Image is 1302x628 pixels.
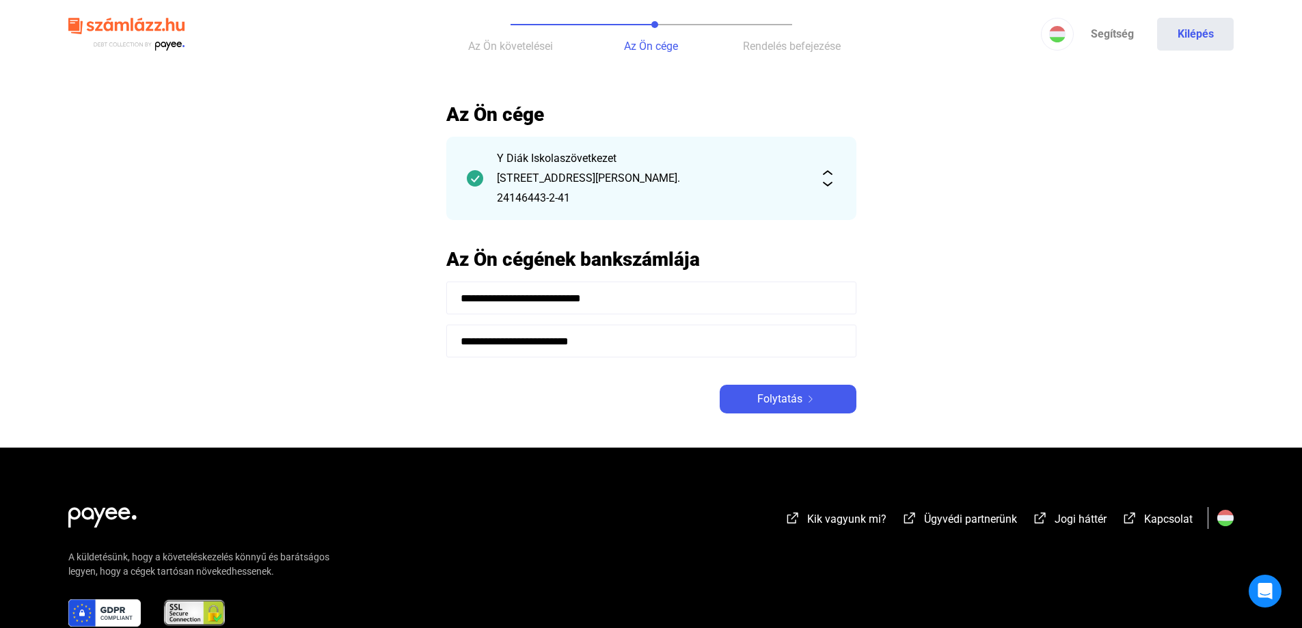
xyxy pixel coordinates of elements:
[446,247,856,271] h2: Az Ön cégének bankszámlája
[624,40,678,53] span: Az Ön cége
[1122,511,1138,525] img: external-link-white
[1144,513,1193,525] span: Kapcsolat
[785,515,886,528] a: external-link-whiteKik vagyunk mi?
[901,511,918,525] img: external-link-white
[497,190,806,206] div: 24146443-2-41
[924,513,1017,525] span: Ügyvédi partnerünk
[807,513,886,525] span: Kik vagyunk mi?
[785,511,801,525] img: external-link-white
[68,500,137,528] img: white-payee-white-dot.svg
[720,385,856,413] button: Folytatásarrow-right-white
[163,599,226,627] img: ssl
[901,515,1017,528] a: external-link-whiteÜgyvédi partnerünk
[446,103,856,126] h2: Az Ön cége
[1122,515,1193,528] a: external-link-whiteKapcsolat
[1032,511,1048,525] img: external-link-white
[1055,513,1107,525] span: Jogi háttér
[1249,575,1281,607] div: Open Intercom Messenger
[497,170,806,187] div: [STREET_ADDRESS][PERSON_NAME].
[467,170,483,187] img: checkmark-darker-green-circle
[757,391,802,407] span: Folytatás
[68,12,185,57] img: szamlazzhu-logo
[1032,515,1107,528] a: external-link-whiteJogi háttér
[1041,18,1074,51] button: HU
[743,40,841,53] span: Rendelés befejezése
[819,170,836,187] img: expand
[1074,18,1150,51] a: Segítség
[468,40,553,53] span: Az Ön követelései
[1157,18,1234,51] button: Kilépés
[1049,26,1066,42] img: HU
[1217,510,1234,526] img: HU.svg
[802,396,819,402] img: arrow-right-white
[68,599,141,627] img: gdpr
[497,150,806,167] div: Y Diák Iskolaszövetkezet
